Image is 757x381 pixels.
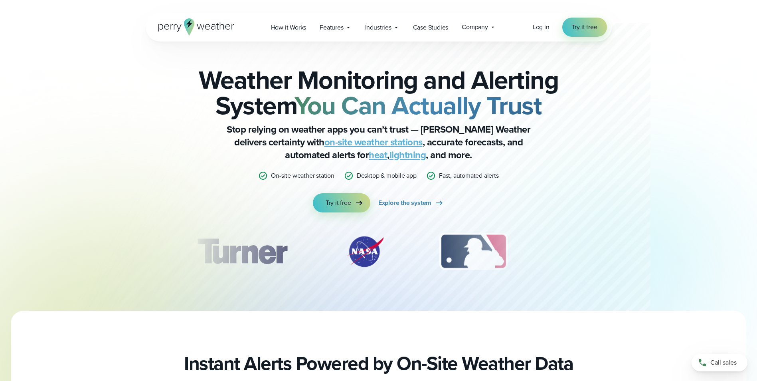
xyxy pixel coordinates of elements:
p: On-site weather station [271,171,334,181]
p: Stop relying on weather apps you can’t trust — [PERSON_NAME] Weather delivers certainty with , ac... [219,123,538,161]
span: Company [462,22,488,32]
span: Explore the system [378,198,431,208]
span: Try it free [572,22,597,32]
span: Features [320,23,343,32]
a: Case Studies [406,19,455,36]
h2: Weather Monitoring and Alerting System [186,67,572,118]
span: How it Works [271,23,306,32]
strong: You Can Actually Trust [294,87,542,124]
div: slideshow [186,232,572,276]
img: Turner-Construction_1.svg [185,232,298,272]
a: lightning [389,148,426,162]
p: Fast, automated alerts [439,171,499,181]
a: on-site weather stations [324,135,423,149]
a: Try it free [313,193,370,212]
div: 1 of 12 [185,232,298,272]
div: 2 of 12 [337,232,393,272]
img: NASA.svg [337,232,393,272]
img: PGA.svg [554,232,618,272]
a: Explore the system [378,193,444,212]
h2: Instant Alerts Powered by On-Site Weather Data [184,352,573,375]
span: Call sales [710,358,737,367]
span: Try it free [326,198,351,208]
img: MLB.svg [431,232,516,272]
a: heat [369,148,387,162]
div: 3 of 12 [431,232,516,272]
span: Case Studies [413,23,449,32]
p: Desktop & mobile app [357,171,417,181]
a: Log in [533,22,549,32]
a: Try it free [562,18,607,37]
a: How it Works [264,19,313,36]
span: Industries [365,23,391,32]
a: Call sales [692,354,747,371]
div: 4 of 12 [554,232,618,272]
